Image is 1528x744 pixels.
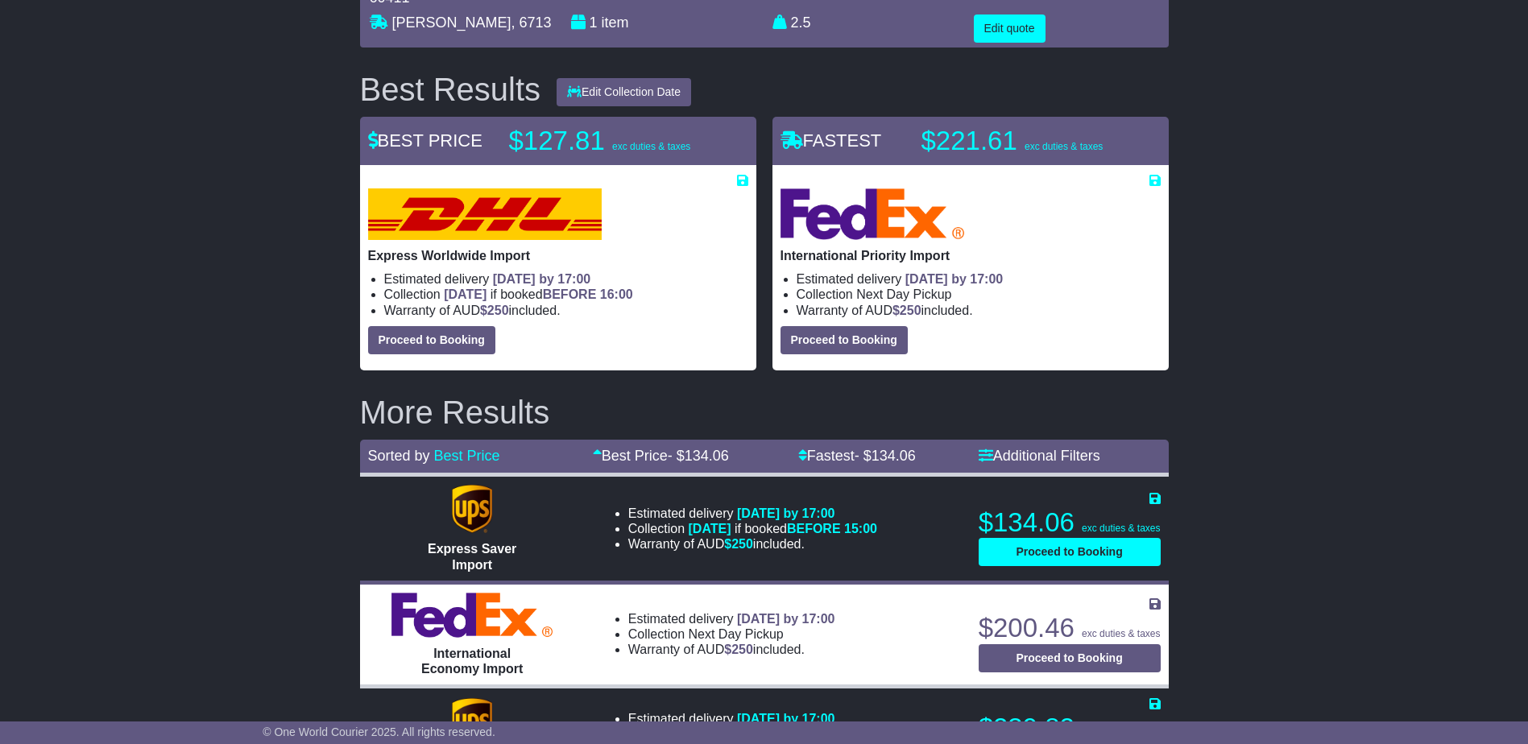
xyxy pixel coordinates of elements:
[368,326,495,354] button: Proceed to Booking
[892,304,921,317] span: $
[557,78,691,106] button: Edit Collection Date
[797,303,1161,318] li: Warranty of AUD included.
[480,304,509,317] span: $
[543,287,597,301] span: BEFORE
[602,14,629,31] span: item
[352,72,549,107] div: Best Results
[979,612,1161,644] p: $200.46
[628,506,877,521] li: Estimated delivery
[360,395,1169,430] h2: More Results
[798,448,916,464] a: Fastest- $134.06
[797,271,1161,287] li: Estimated delivery
[628,626,835,642] li: Collection
[444,287,632,301] span: if booked
[493,272,591,286] span: [DATE] by 17:00
[628,536,877,552] li: Warranty of AUD included.
[1082,628,1160,639] span: exc duties & taxes
[628,711,877,726] li: Estimated delivery
[979,506,1161,539] p: $134.06
[590,14,598,31] span: 1
[421,647,523,676] span: International Economy Import
[428,542,516,571] span: Express Saver Import
[685,448,729,464] span: 134.06
[724,643,753,656] span: $
[974,14,1046,43] button: Edit quote
[731,643,753,656] span: 250
[737,506,835,520] span: [DATE] by 17:00
[737,712,835,725] span: [DATE] by 17:00
[368,188,602,240] img: DHL: Express Worldwide Import
[781,248,1161,263] p: International Priority Import
[487,304,509,317] span: 250
[612,141,690,152] span: exc duties & taxes
[1025,141,1103,152] span: exc duties & taxes
[921,125,1123,157] p: $221.61
[979,712,1161,744] p: $239.82
[979,538,1161,566] button: Proceed to Booking
[628,611,835,626] li: Estimated delivery
[392,14,511,31] span: [PERSON_NAME]
[1082,523,1160,534] span: exc duties & taxes
[731,537,753,551] span: 250
[689,627,784,641] span: Next Day Pickup
[787,522,841,535] span: BEFORE
[872,448,916,464] span: 134.06
[797,287,1161,302] li: Collection
[781,130,882,151] span: FASTEST
[384,287,748,302] li: Collection
[263,725,495,738] span: © One World Courier 2025. All rights reserved.
[689,522,877,535] span: if booked
[844,522,877,535] span: 15:00
[724,537,753,551] span: $
[628,642,835,657] li: Warranty of AUD included.
[979,448,1100,464] a: Additional Filters
[509,125,710,157] p: $127.81
[384,303,748,318] li: Warranty of AUD included.
[368,448,430,464] span: Sorted by
[600,287,633,301] span: 16:00
[979,644,1161,672] button: Proceed to Booking
[511,14,552,31] span: , 6713
[855,448,916,464] span: - $
[628,521,877,536] li: Collection
[856,287,951,301] span: Next Day Pickup
[668,448,729,464] span: - $
[689,522,731,535] span: [DATE]
[593,448,729,464] a: Best Price- $134.06
[368,130,482,151] span: BEST PRICE
[791,14,811,31] span: 2.5
[900,304,921,317] span: 250
[905,272,1004,286] span: [DATE] by 17:00
[368,248,748,263] p: Express Worldwide Import
[391,593,553,638] img: FedEx Express: International Economy Import
[737,612,835,626] span: [DATE] by 17:00
[452,485,492,533] img: UPS (new): Express Saver Import
[781,326,908,354] button: Proceed to Booking
[444,287,487,301] span: [DATE]
[434,448,500,464] a: Best Price
[384,271,748,287] li: Estimated delivery
[781,188,965,240] img: FedEx Express: International Priority Import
